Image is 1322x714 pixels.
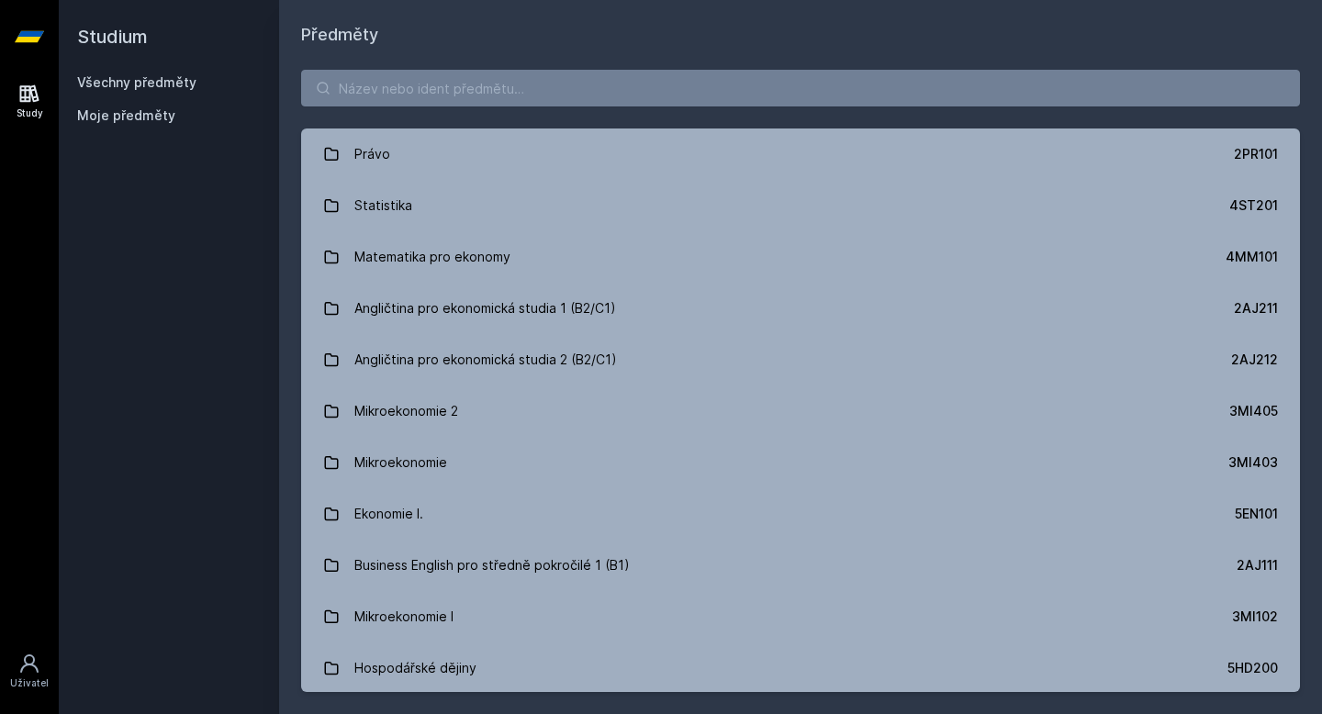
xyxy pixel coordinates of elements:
[301,437,1300,488] a: Mikroekonomie 3MI403
[301,642,1300,694] a: Hospodářské dějiny 5HD200
[354,598,454,635] div: Mikroekonomie I
[1229,196,1278,215] div: 4ST201
[354,496,423,532] div: Ekonomie I.
[10,676,49,690] div: Uživatel
[17,106,43,120] div: Study
[301,231,1300,283] a: Matematika pro ekonomy 4MM101
[354,290,616,327] div: Angličtina pro ekonomická studia 1 (B2/C1)
[301,385,1300,437] a: Mikroekonomie 2 3MI405
[354,547,630,584] div: Business English pro středně pokročilé 1 (B1)
[354,136,390,173] div: Právo
[77,74,196,90] a: Všechny předměty
[1228,453,1278,472] div: 3MI403
[1234,145,1278,163] div: 2PR101
[301,334,1300,385] a: Angličtina pro ekonomická studia 2 (B2/C1) 2AJ212
[1232,608,1278,626] div: 3MI102
[4,643,55,699] a: Uživatel
[354,393,458,430] div: Mikroekonomie 2
[1227,659,1278,677] div: 5HD200
[1231,351,1278,369] div: 2AJ212
[1234,299,1278,318] div: 2AJ211
[1237,556,1278,575] div: 2AJ111
[1226,248,1278,266] div: 4MM101
[301,488,1300,540] a: Ekonomie I. 5EN101
[354,341,617,378] div: Angličtina pro ekonomická studia 2 (B2/C1)
[301,128,1300,180] a: Právo 2PR101
[1235,505,1278,523] div: 5EN101
[301,591,1300,642] a: Mikroekonomie I 3MI102
[354,239,510,275] div: Matematika pro ekonomy
[4,73,55,129] a: Study
[301,540,1300,591] a: Business English pro středně pokročilé 1 (B1) 2AJ111
[301,22,1300,48] h1: Předměty
[77,106,175,125] span: Moje předměty
[354,650,476,686] div: Hospodářské dějiny
[301,283,1300,334] a: Angličtina pro ekonomická studia 1 (B2/C1) 2AJ211
[354,444,447,481] div: Mikroekonomie
[354,187,412,224] div: Statistika
[1229,402,1278,420] div: 3MI405
[301,70,1300,106] input: Název nebo ident předmětu…
[301,180,1300,231] a: Statistika 4ST201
